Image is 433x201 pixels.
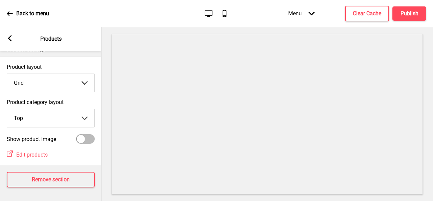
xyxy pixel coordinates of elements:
[7,4,49,23] a: Back to menu
[401,10,418,17] h4: Publish
[40,35,62,43] p: Products
[7,99,95,105] label: Product category layout
[7,64,95,70] label: Product layout
[13,152,48,158] a: Edit products
[32,176,70,183] h4: Remove section
[7,172,95,187] button: Remove section
[16,152,48,158] span: Edit products
[392,6,426,21] button: Publish
[353,10,381,17] h4: Clear Cache
[281,3,321,23] div: Menu
[7,136,56,142] label: Show product image
[345,6,389,21] button: Clear Cache
[16,10,49,17] p: Back to menu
